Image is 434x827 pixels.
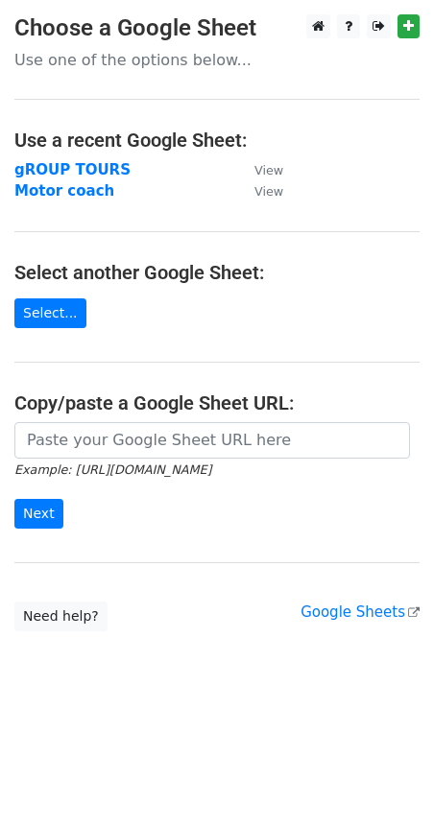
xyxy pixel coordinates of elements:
input: Paste your Google Sheet URL here [14,422,410,459]
a: gROUP TOURS [14,161,131,178]
small: View [254,163,283,177]
a: Need help? [14,602,108,631]
a: Google Sheets [301,603,420,621]
a: Motor coach [14,182,114,200]
a: Select... [14,298,86,328]
h4: Copy/paste a Google Sheet URL: [14,391,420,414]
small: View [254,184,283,199]
input: Next [14,499,63,529]
a: View [235,161,283,178]
h4: Use a recent Google Sheet: [14,129,420,152]
a: View [235,182,283,200]
small: Example: [URL][DOMAIN_NAME] [14,462,211,477]
p: Use one of the options below... [14,50,420,70]
h4: Select another Google Sheet: [14,261,420,284]
h3: Choose a Google Sheet [14,14,420,42]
